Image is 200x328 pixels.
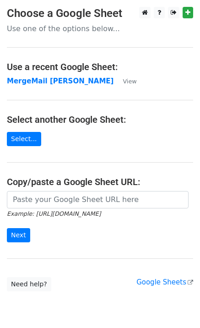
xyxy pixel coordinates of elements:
[7,191,189,208] input: Paste your Google Sheet URL here
[7,77,114,85] a: MergeMail [PERSON_NAME]
[7,7,193,20] h3: Choose a Google Sheet
[114,77,136,85] a: View
[123,78,136,85] small: View
[136,278,193,286] a: Google Sheets
[7,132,41,146] a: Select...
[7,277,51,291] a: Need help?
[7,24,193,33] p: Use one of the options below...
[7,114,193,125] h4: Select another Google Sheet:
[7,61,193,72] h4: Use a recent Google Sheet:
[7,210,101,217] small: Example: [URL][DOMAIN_NAME]
[7,228,30,242] input: Next
[7,176,193,187] h4: Copy/paste a Google Sheet URL:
